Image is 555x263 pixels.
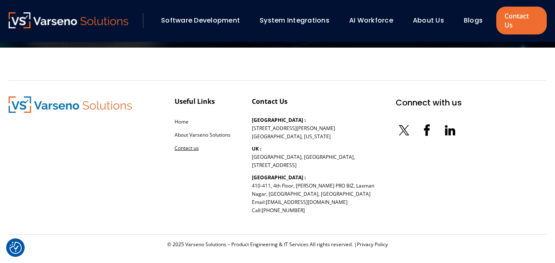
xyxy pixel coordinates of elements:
img: Varseno Solutions – Product Engineering & IT Services [9,96,132,113]
a: Privacy Policy [357,241,388,248]
div: System Integrations [256,14,341,27]
p: [GEOGRAPHIC_DATA], [GEOGRAPHIC_DATA], [STREET_ADDRESS] [252,145,355,169]
div: © 2025 Varseno Solutions – Product Engineering & IT Services All rights reserved. | [9,241,547,248]
div: Software Development [157,14,251,27]
a: Contact us [175,144,199,151]
p: 410-411, 4th Floor, [PERSON_NAME] PRO BIZ, Laxman Nagar, [GEOGRAPHIC_DATA], [GEOGRAPHIC_DATA] Ema... [252,174,374,215]
div: Connect with us [396,96,462,109]
div: Contact Us [252,96,288,106]
a: Contact Us [496,7,546,34]
button: Cookie Settings [9,242,22,254]
a: Software Development [161,16,240,25]
b: UK : [252,145,261,152]
a: [PHONE_NUMBER] [262,207,305,214]
div: Blogs [460,14,494,27]
a: AI Workforce [349,16,393,25]
a: Blogs [464,16,483,25]
a: About Us [413,16,444,25]
b: [GEOGRAPHIC_DATA] : [252,174,306,181]
img: Revisit consent button [9,242,22,254]
b: [GEOGRAPHIC_DATA] : [252,117,306,123]
a: [EMAIL_ADDRESS][DOMAIN_NAME] [266,199,348,206]
img: Varseno Solutions – Product Engineering & IT Services [9,12,129,28]
a: Varseno Solutions – Product Engineering & IT Services [9,12,129,29]
div: About Us [409,14,456,27]
a: System Integrations [260,16,329,25]
p: [STREET_ADDRESS][PERSON_NAME] [GEOGRAPHIC_DATA], [US_STATE] [252,116,335,141]
div: AI Workforce [345,14,405,27]
a: About Varseno Solutions [175,131,230,138]
a: Home [175,118,189,125]
div: Useful Links [175,96,215,106]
